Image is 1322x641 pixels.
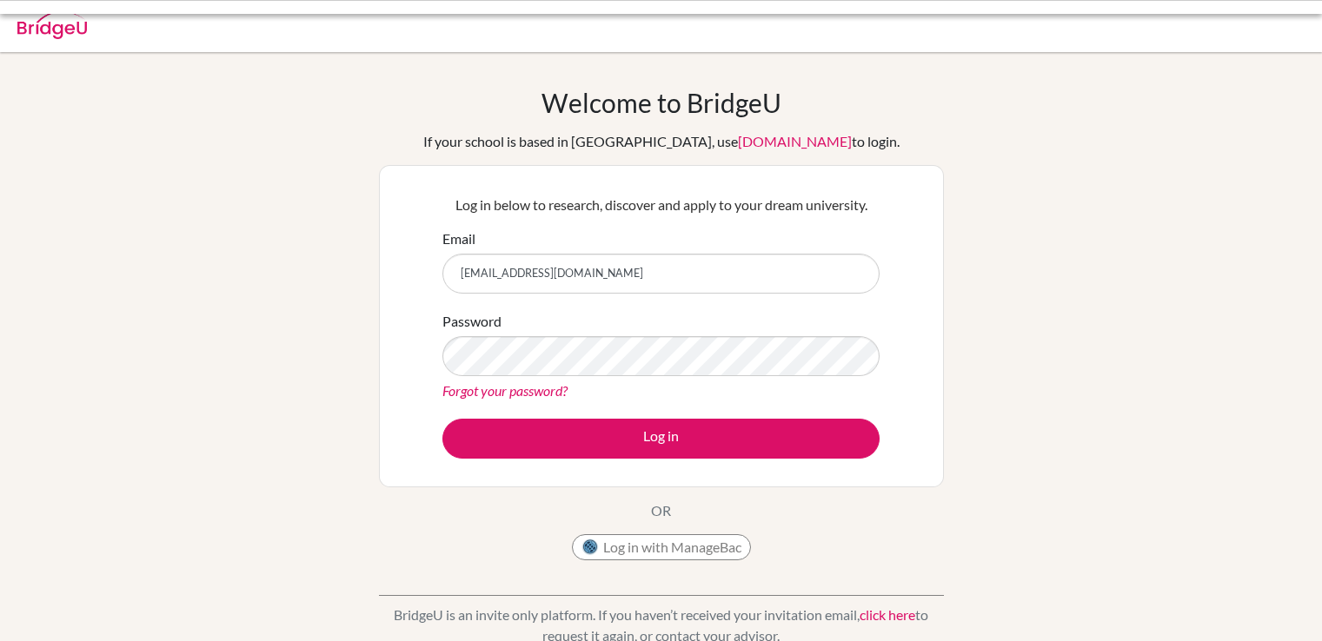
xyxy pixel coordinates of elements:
[572,534,751,560] button: Log in with ManageBac
[738,133,852,149] a: [DOMAIN_NAME]
[541,87,781,118] h1: Welcome to BridgeU
[17,11,87,39] img: Bridge-U
[442,228,475,249] label: Email
[651,500,671,521] p: OR
[860,606,915,623] a: click here
[423,131,900,152] div: If your school is based in [GEOGRAPHIC_DATA], use to login.
[442,419,880,459] button: Log in
[442,195,880,215] p: Log in below to research, discover and apply to your dream university.
[442,382,568,399] a: Forgot your password?
[442,311,502,332] label: Password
